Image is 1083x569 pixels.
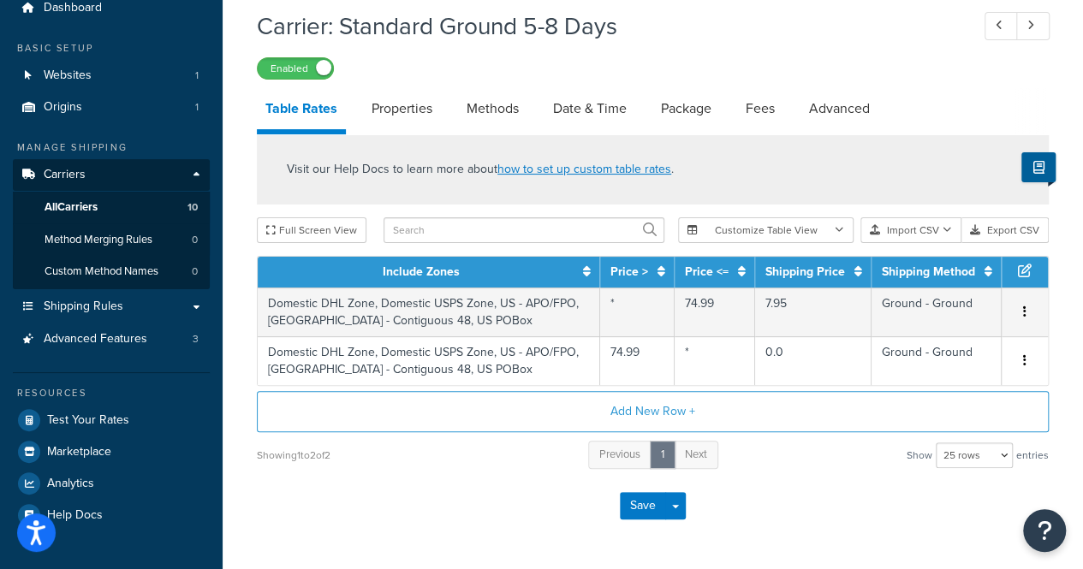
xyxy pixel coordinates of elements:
[599,446,640,462] span: Previous
[860,217,961,243] button: Import CSV
[882,263,975,281] a: Shipping Method
[588,441,652,469] a: Previous
[44,68,92,83] span: Websites
[13,192,210,223] a: AllCarriers10
[383,263,460,281] a: Include Zones
[765,263,845,281] a: Shipping Price
[257,391,1049,432] button: Add New Row +
[47,508,103,523] span: Help Docs
[13,405,210,436] a: Test Your Rates
[258,287,600,336] td: Domestic DHL Zone, Domestic USPS Zone, US - APO/FPO, [GEOGRAPHIC_DATA] - Contiguous 48, US POBox
[1016,12,1050,40] a: Next Record
[497,160,671,178] a: how to set up custom table rates
[13,41,210,56] div: Basic Setup
[192,264,198,279] span: 0
[45,233,152,247] span: Method Merging Rules
[675,287,755,336] td: 74.99
[363,88,441,129] a: Properties
[47,413,129,428] span: Test Your Rates
[985,12,1018,40] a: Previous Record
[258,58,333,79] label: Enabled
[45,264,158,279] span: Custom Method Names
[257,9,953,43] h1: Carrier: Standard Ground 5-8 Days
[685,263,729,281] a: Price <=
[44,168,86,182] span: Carriers
[907,443,932,467] span: Show
[755,287,872,336] td: 7.95
[13,159,210,289] li: Carriers
[544,88,635,129] a: Date & Time
[192,233,198,247] span: 0
[737,88,783,129] a: Fees
[13,436,210,467] a: Marketplace
[872,287,1002,336] td: Ground - Ground
[678,217,854,243] button: Customize Table View
[1016,443,1049,467] span: entries
[961,217,1049,243] button: Export CSV
[600,336,675,385] td: 74.99
[44,299,123,314] span: Shipping Rules
[195,68,199,83] span: 1
[287,160,674,179] p: Visit our Help Docs to learn more about .
[13,468,210,499] a: Analytics
[13,159,210,191] a: Carriers
[685,446,707,462] span: Next
[187,200,198,215] span: 10
[47,445,111,459] span: Marketplace
[800,88,878,129] a: Advanced
[47,477,94,491] span: Analytics
[13,60,210,92] a: Websites1
[650,441,675,469] a: 1
[13,500,210,530] a: Help Docs
[13,60,210,92] li: Websites
[755,336,872,385] td: 0.0
[13,140,210,155] div: Manage Shipping
[13,224,210,256] li: Method Merging Rules
[458,88,527,129] a: Methods
[193,332,199,347] span: 3
[195,100,199,115] span: 1
[13,323,210,355] a: Advanced Features3
[620,492,666,519] button: Save
[44,332,147,347] span: Advanced Features
[1023,509,1066,552] button: Open Resource Center
[652,88,720,129] a: Package
[45,200,98,215] span: All Carriers
[1021,152,1056,182] button: Show Help Docs
[674,441,718,469] a: Next
[13,92,210,123] li: Origins
[13,256,210,287] a: Custom Method Names0
[13,224,210,256] a: Method Merging Rules0
[13,92,210,123] a: Origins1
[13,291,210,323] a: Shipping Rules
[13,386,210,400] div: Resources
[44,100,82,115] span: Origins
[257,443,330,467] div: Showing 1 to 2 of 2
[384,217,664,243] input: Search
[257,217,366,243] button: Full Screen View
[13,323,210,355] li: Advanced Features
[257,88,346,134] a: Table Rates
[610,263,648,281] a: Price >
[872,336,1002,385] td: Ground - Ground
[44,1,102,15] span: Dashboard
[13,256,210,287] li: Custom Method Names
[258,336,600,385] td: Domestic DHL Zone, Domestic USPS Zone, US - APO/FPO, [GEOGRAPHIC_DATA] - Contiguous 48, US POBox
